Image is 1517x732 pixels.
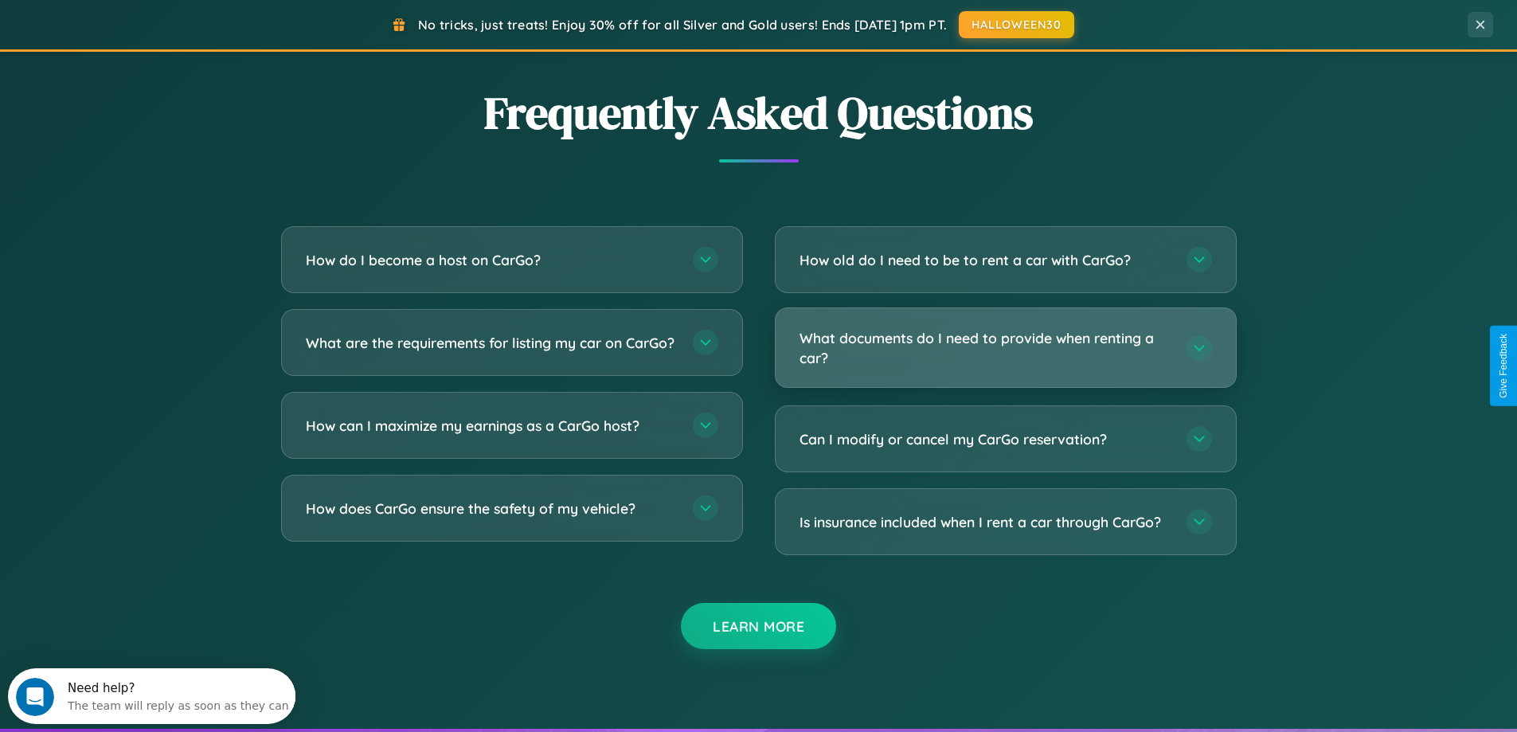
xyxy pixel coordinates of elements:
iframe: Intercom live chat discovery launcher [8,668,295,724]
div: The team will reply as soon as they can [60,26,281,43]
iframe: Intercom live chat [16,678,54,716]
div: Open Intercom Messenger [6,6,296,50]
h3: How old do I need to be to rent a car with CarGo? [800,250,1171,270]
h3: Can I modify or cancel my CarGo reservation? [800,429,1171,449]
h3: How do I become a host on CarGo? [306,250,677,270]
h3: Is insurance included when I rent a car through CarGo? [800,512,1171,532]
button: Learn More [681,603,836,649]
h3: What documents do I need to provide when renting a car? [800,328,1171,367]
span: No tricks, just treats! Enjoy 30% off for all Silver and Gold users! Ends [DATE] 1pm PT. [418,17,947,33]
h3: How can I maximize my earnings as a CarGo host? [306,416,677,436]
button: HALLOWEEN30 [959,11,1074,38]
h3: What are the requirements for listing my car on CarGo? [306,333,677,353]
div: Give Feedback [1498,334,1509,398]
h2: Frequently Asked Questions [281,82,1237,143]
h3: How does CarGo ensure the safety of my vehicle? [306,499,677,519]
div: Need help? [60,14,281,26]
